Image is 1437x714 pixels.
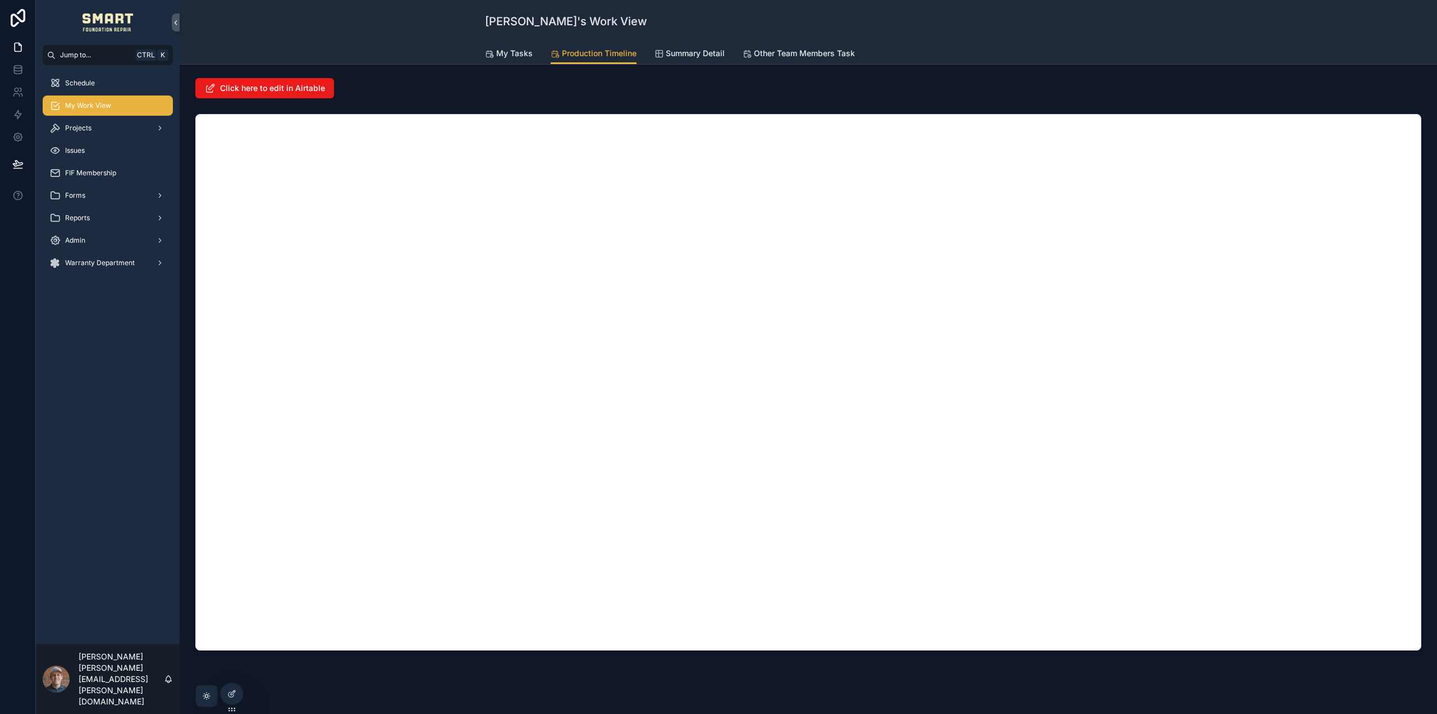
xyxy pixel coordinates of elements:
span: Summary Detail [666,48,725,59]
p: [PERSON_NAME] [PERSON_NAME][EMAIL_ADDRESS][PERSON_NAME][DOMAIN_NAME] [79,651,164,707]
a: Other Team Members Task [743,43,855,66]
img: App logo [83,13,134,31]
a: My Work View [43,95,173,116]
span: FIF Membership [65,169,116,178]
a: Forms [43,185,173,206]
span: Production Timeline [562,48,637,59]
button: Click here to edit in Airtable [195,78,334,98]
span: My Work View [65,101,111,110]
a: Warranty Department [43,253,173,273]
a: My Tasks [485,43,533,66]
div: scrollable content [36,65,180,288]
a: Summary Detail [655,43,725,66]
a: Admin [43,230,173,251]
a: Reports [43,208,173,228]
span: Click here to edit in Airtable [220,83,325,94]
span: Schedule [65,79,95,88]
a: Projects [43,118,173,138]
span: Ctrl [136,49,156,61]
a: Production Timeline [551,43,637,65]
span: Reports [65,213,90,222]
span: My Tasks [496,48,533,59]
span: K [158,51,167,60]
span: Admin [65,236,85,245]
span: Jump to... [60,51,131,60]
h1: [PERSON_NAME]'s Work View [485,13,647,29]
span: Forms [65,191,85,200]
span: Issues [65,146,85,155]
a: Issues [43,140,173,161]
span: Other Team Members Task [754,48,855,59]
span: Projects [65,124,91,133]
a: Schedule [43,73,173,93]
a: FIF Membership [43,163,173,183]
button: Jump to...CtrlK [43,45,173,65]
span: Warranty Department [65,258,135,267]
